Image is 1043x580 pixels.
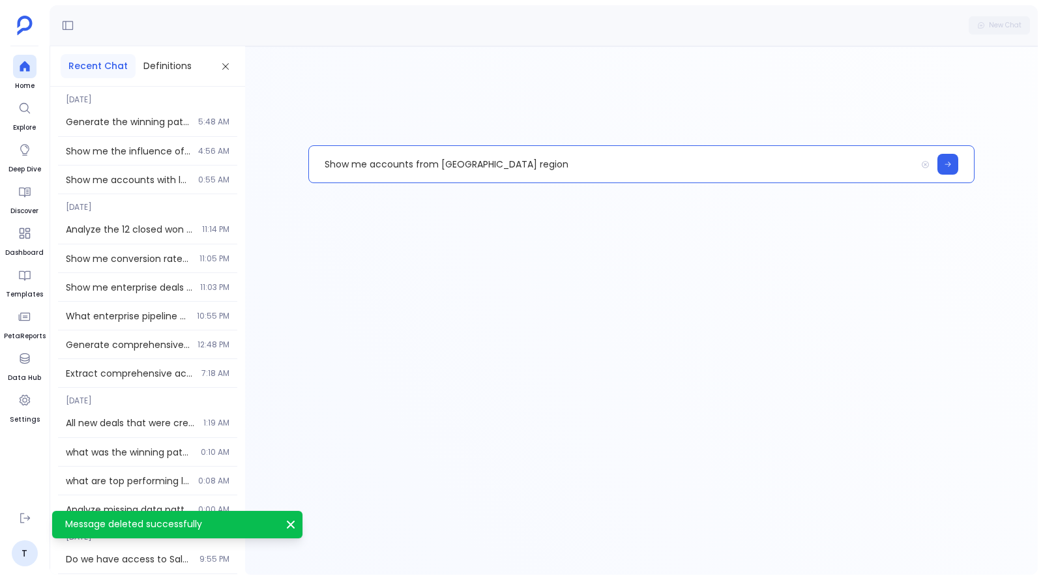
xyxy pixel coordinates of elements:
[201,368,229,379] span: 7:18 AM
[66,367,194,380] span: Extract comprehensive activity data with CSM associations using Activities per CSM key definition...
[65,517,274,530] p: Message deleted successfully
[6,263,43,300] a: Templates
[6,289,43,300] span: Templates
[4,305,46,341] a: PetaReports
[66,503,190,516] span: Analyze missing data patterns by opportunity characteristics using results from Steps 1 and 2 Usi...
[198,175,229,185] span: 0:55 AM
[13,55,37,91] a: Home
[199,254,229,264] span: 11:05 PM
[58,87,237,105] span: [DATE]
[66,553,192,566] span: Do we have access to Salesforce leads data or lead conversion data? Show me if there are any tabl...
[5,248,44,258] span: Dashboard
[52,511,302,538] div: Message deleted successfully
[309,147,915,181] p: Show me accounts from [GEOGRAPHIC_DATA] region
[198,146,229,156] span: 4:56 AM
[13,81,37,91] span: Home
[66,416,196,429] span: All new deals that were created in the last 90 days for the Enterprise and Mid-market pipeline an...
[198,117,229,127] span: 5:48 AM
[10,206,38,216] span: Discover
[8,347,41,383] a: Data Hub
[66,115,190,128] span: Generate the winning path for all enterprise deals that were won in the last 100 days, broken dow...
[66,145,190,158] span: Show me the influence of marketing touches, specifically 1st touch attribution analysis. Analyze ...
[136,54,199,78] button: Definitions
[4,331,46,341] span: PetaReports
[202,224,229,235] span: 11:14 PM
[198,340,229,350] span: 12:48 PM
[203,418,229,428] span: 1:19 AM
[199,554,229,564] span: 9:55 PM
[8,138,41,175] a: Deep Dive
[197,311,229,321] span: 10:55 PM
[66,252,192,265] span: Show me conversion rates for enterprise pipeline deals created in the last 300 days. Include tota...
[13,96,37,133] a: Explore
[66,281,192,294] span: Show me enterprise deals created in the last 300 days with conversion rates by pipeline stage
[58,194,237,212] span: [DATE]
[58,388,237,406] span: [DATE]
[201,447,229,457] span: 0:10 AM
[17,16,33,35] img: petavue logo
[66,173,190,186] span: Show me accounts with low contact engagement (1-2 contacts) that have open opportunities or recen...
[8,164,41,175] span: Deep Dive
[12,540,38,566] a: T
[66,474,190,487] span: what are top performing lead sources in the last 100 days
[200,282,229,293] span: 11:03 PM
[13,123,37,133] span: Explore
[198,476,229,486] span: 0:08 AM
[66,338,190,351] span: Generate comprehensive correlation analysis report between EBR activities and renewal patterns us...
[66,310,189,323] span: What enterprise pipeline data is available to analyze conversion rates for deals? Show me the tab...
[66,223,194,236] span: Analyze the 12 closed won deals from the last 300 days. Show me deal details including opportunit...
[198,504,229,515] span: 0:00 AM
[10,388,40,425] a: Settings
[61,54,136,78] button: Recent Chat
[10,414,40,425] span: Settings
[8,373,41,383] span: Data Hub
[10,180,38,216] a: Discover
[66,446,193,459] span: what was the winning path for converted leads in the last 100 days
[5,222,44,258] a: Dashboard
